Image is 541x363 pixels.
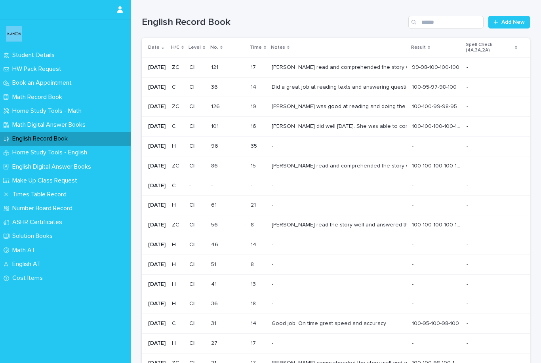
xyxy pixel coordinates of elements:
[9,219,69,226] p: ASHR Certificates
[467,82,470,91] p: -
[172,84,183,91] p: C
[412,220,462,228] p: 100-100-100-100-100
[9,163,97,171] p: English Digital Answer Books
[412,161,462,169] p: 100-100-100-100-100
[467,102,470,110] p: -
[211,122,220,130] p: 101
[142,17,405,28] h1: English Record Book
[412,82,458,91] p: 100-95-97-98-100
[411,43,426,52] p: Result
[148,103,166,110] p: [DATE]
[172,241,183,248] p: H
[172,103,183,110] p: ZC
[148,64,166,71] p: [DATE]
[148,182,166,189] p: [DATE]
[142,215,530,235] tr: [DATE]ZCCII5656 88 [PERSON_NAME] read the story well and answered the question also. 100-100-100-...
[142,274,530,294] tr: [DATE]HCII4141 1313 - -- --
[251,338,257,347] p: 17
[467,240,470,248] p: -
[189,103,204,110] p: CII
[189,143,204,150] p: CII
[142,255,530,274] tr: [DATE]HCII5151 88 - -- --
[9,247,42,254] p: Math AT
[467,181,470,189] p: -
[148,281,166,288] p: [DATE]
[189,182,204,189] p: -
[251,260,255,268] p: 8
[211,161,219,169] p: 86
[412,141,415,150] p: -
[467,279,470,288] p: -
[142,156,530,176] tr: [DATE]ZCCII8686 1515 [PERSON_NAME] read and comprehended the story well, but needed help in writi...
[488,16,530,29] a: Add New
[189,64,204,71] p: CII
[148,202,166,209] p: [DATE]
[9,260,47,268] p: English AT
[251,63,257,71] p: 17
[251,220,255,228] p: 8
[189,300,204,307] p: CII
[6,26,22,42] img: o6XkwfS7S2qhyeB9lxyF
[412,102,459,110] p: 100-100-99-98-95
[272,143,273,150] div: -
[142,294,530,314] tr: [DATE]HCII3636 1818 - -- --
[272,320,386,327] div: Good job. On time great speed and accuracy
[142,57,530,77] tr: [DATE]ZCCII121121 1717 [PERSON_NAME] read and comprehended the story well, except for a few gramm...
[251,102,258,110] p: 19
[412,240,415,248] p: -
[272,182,273,189] div: -
[251,200,257,209] p: 21
[211,338,219,347] p: 27
[272,340,273,347] div: -
[467,122,470,130] p: -
[189,84,204,91] p: CI
[148,43,160,52] p: Date
[412,299,415,307] p: -
[250,43,262,52] p: Time
[211,220,219,228] p: 56
[189,320,204,327] p: CII
[9,51,61,59] p: Student Details
[211,319,218,327] p: 31
[142,333,530,353] tr: [DATE]HCII2727 1717 - -- --
[172,182,183,189] p: C
[172,340,183,347] p: H
[142,314,530,334] tr: [DATE]CCII3131 1414 Good job. On time great speed and accuracy 100-95-100-98-100100-95-100-98-100 --
[148,123,166,130] p: [DATE]
[189,340,204,347] p: CII
[189,123,204,130] p: CII
[467,200,470,209] p: -
[148,143,166,150] p: [DATE]
[172,300,183,307] p: H
[251,240,258,248] p: 14
[148,340,166,347] p: [DATE]
[412,260,415,268] p: -
[9,107,88,115] p: Home Study Tools - Math
[189,202,204,209] p: CII
[211,200,218,209] p: 61
[142,97,530,117] tr: [DATE]ZCCII126126 1919 [PERSON_NAME] was good at reading and doing the crosswords. She made a few...
[211,63,220,71] p: 121
[251,279,257,288] p: 13
[142,196,530,215] tr: [DATE]HCII6161 2121 - -- --
[172,143,183,150] p: H
[211,240,220,248] p: 46
[251,161,257,169] p: 15
[467,141,470,150] p: -
[467,161,470,169] p: -
[172,202,183,209] p: H
[467,299,470,307] p: -
[210,43,218,52] p: No.
[272,103,406,110] div: [PERSON_NAME] was good at reading and doing the crosswords. She made a few mistakes in spelling a...
[272,84,406,91] div: Did a great job at reading texts and answering questions. Awesome job at using correct capital le...
[9,121,92,129] p: Math Digital Answer Books
[412,338,415,347] p: -
[172,281,183,288] p: H
[272,64,406,71] div: [PERSON_NAME] read and comprehended the story well, except for a few grammatical errors of capita...
[501,19,525,25] span: Add New
[467,338,470,347] p: -
[142,117,530,137] tr: [DATE]CCII101101 1616 [PERSON_NAME] did well [DATE]. She was able to complete her worksheet on ti...
[211,260,218,268] p: 51
[408,16,484,29] input: Search
[251,181,254,189] p: -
